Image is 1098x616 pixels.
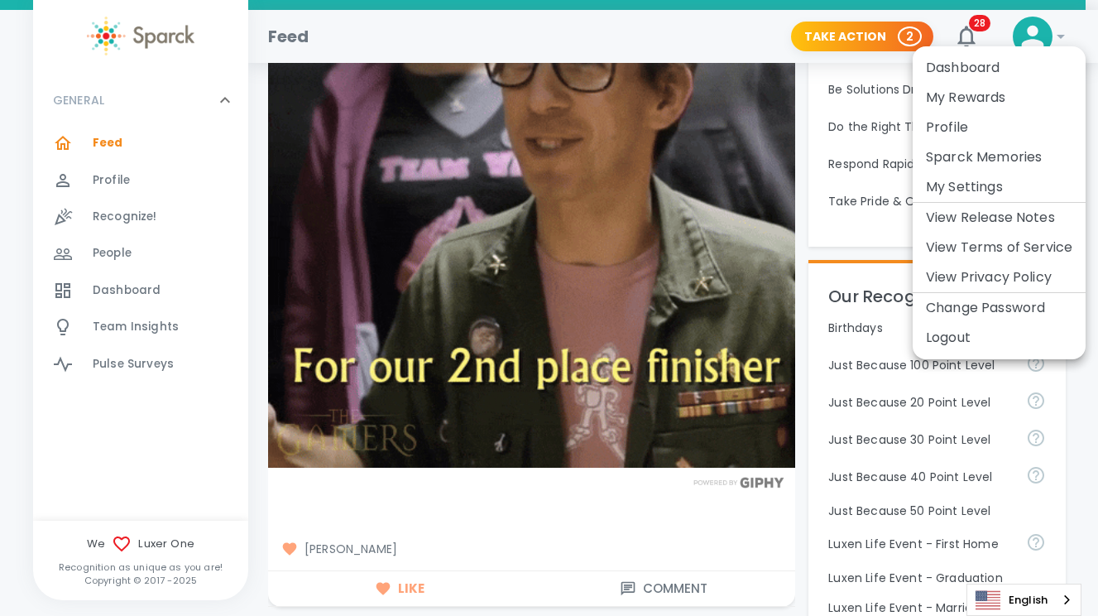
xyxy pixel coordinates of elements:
a: English [967,585,1081,615]
aside: Language selected: English [966,584,1081,616]
li: My Settings [913,172,1086,202]
div: Language [966,584,1081,616]
li: Profile [913,113,1086,142]
li: Logout [913,323,1086,353]
a: View Privacy Policy [926,267,1052,287]
a: View Release Notes [926,208,1055,228]
li: Change Password [913,293,1086,323]
li: My Rewards [913,83,1086,113]
li: Dashboard [913,53,1086,83]
a: View Terms of Service [926,238,1072,257]
li: Sparck Memories [913,142,1086,172]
